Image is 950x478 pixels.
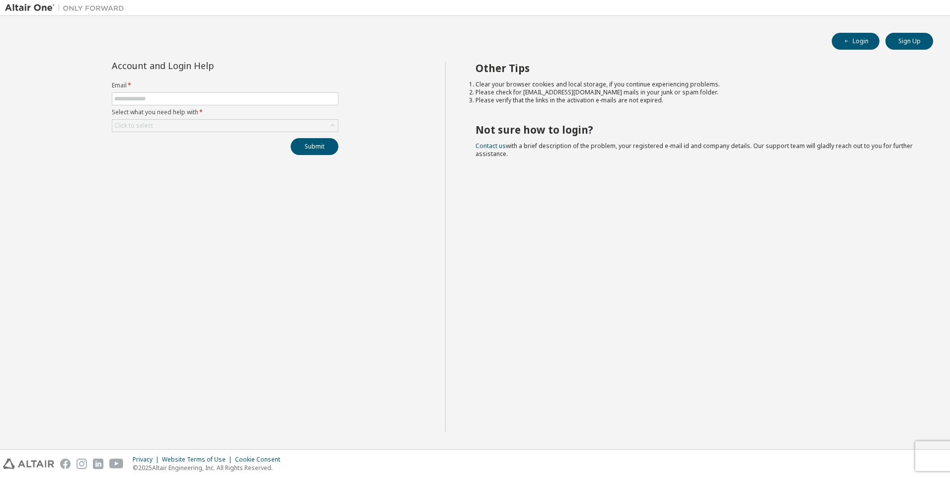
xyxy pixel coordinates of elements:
div: Account and Login Help [112,62,293,70]
div: Cookie Consent [235,456,286,464]
img: linkedin.svg [93,459,103,469]
label: Email [112,81,338,89]
h2: Other Tips [475,62,916,75]
label: Select what you need help with [112,108,338,116]
li: Please verify that the links in the activation e-mails are not expired. [475,96,916,104]
div: Privacy [133,456,162,464]
div: Click to select [112,120,338,132]
li: Clear your browser cookies and local storage, if you continue experiencing problems. [475,80,916,88]
button: Login [832,33,879,50]
img: altair_logo.svg [3,459,54,469]
p: © 2025 Altair Engineering, Inc. All Rights Reserved. [133,464,286,472]
div: Click to select [114,122,153,130]
li: Please check for [EMAIL_ADDRESS][DOMAIN_NAME] mails in your junk or spam folder. [475,88,916,96]
img: facebook.svg [60,459,71,469]
img: instagram.svg [77,459,87,469]
a: Contact us [475,142,506,150]
img: youtube.svg [109,459,124,469]
h2: Not sure how to login? [475,123,916,136]
img: Altair One [5,3,129,13]
button: Sign Up [885,33,933,50]
div: Website Terms of Use [162,456,235,464]
button: Submit [291,138,338,155]
span: with a brief description of the problem, your registered e-mail id and company details. Our suppo... [475,142,913,158]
